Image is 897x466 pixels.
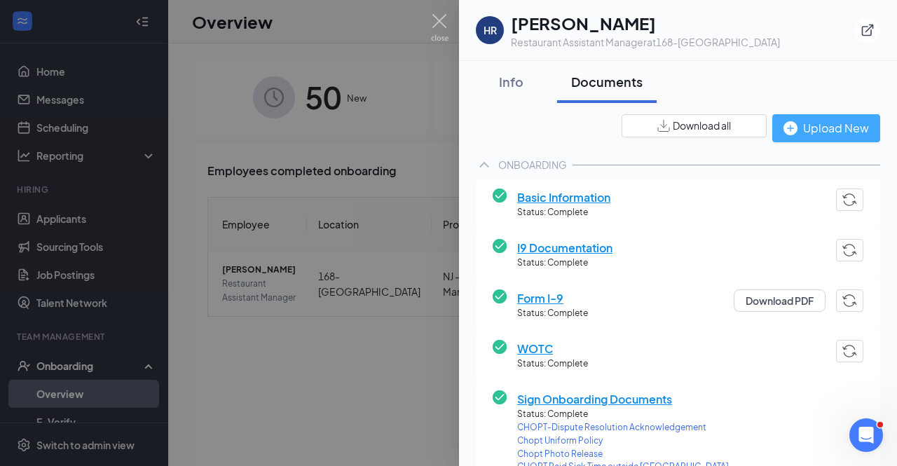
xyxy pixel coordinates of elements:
[772,114,880,142] button: Upload New
[484,23,497,37] div: HR
[517,189,610,206] span: Basic Information
[849,418,883,452] iframe: Intercom live chat
[861,23,875,37] svg: ExternalLink
[517,206,610,219] span: Status: Complete
[622,114,767,137] button: Download all
[476,156,493,173] svg: ChevronUp
[517,289,588,307] span: Form I-9
[517,340,588,357] span: WOTC
[498,158,567,172] div: ONBOARDING
[734,289,826,312] button: Download PDF
[517,239,612,256] span: I9 Documentation
[511,35,780,49] div: Restaurant Assistant Manager at 168-[GEOGRAPHIC_DATA]
[673,118,731,133] span: Download all
[571,73,643,90] div: Documents
[517,256,612,270] span: Status: Complete
[855,18,880,43] button: ExternalLink
[517,357,588,371] span: Status: Complete
[783,119,869,137] div: Upload New
[511,11,780,35] h1: [PERSON_NAME]
[490,73,532,90] div: Info
[517,307,588,320] span: Status: Complete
